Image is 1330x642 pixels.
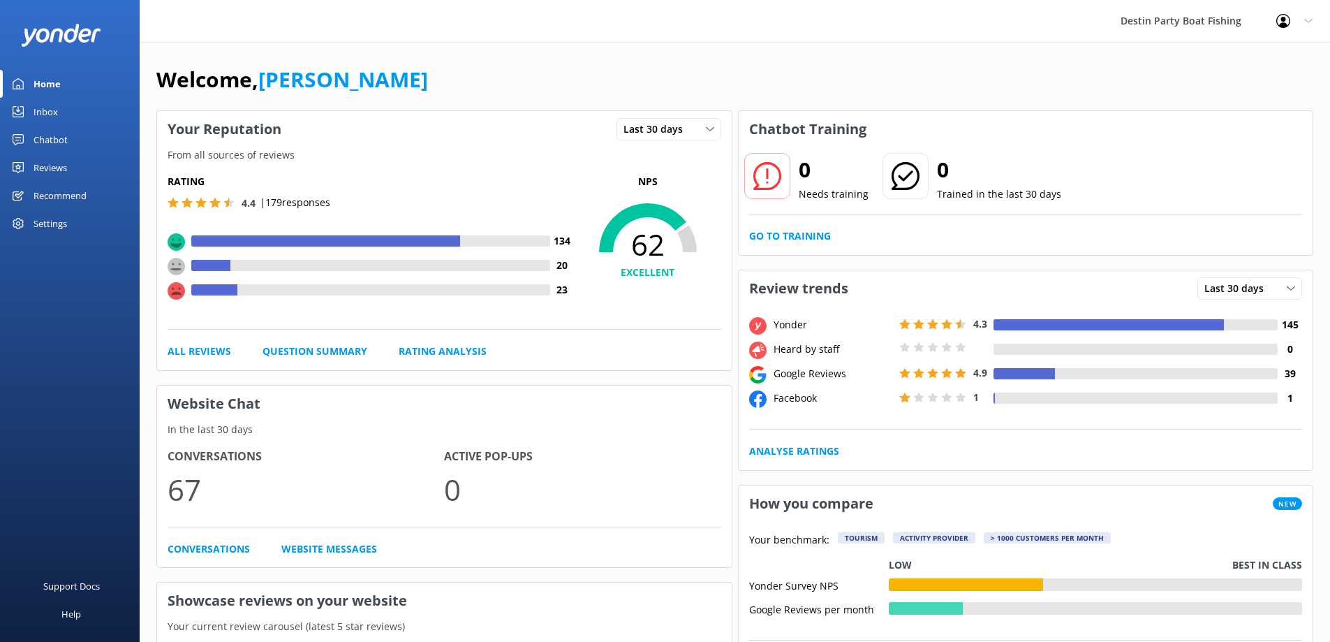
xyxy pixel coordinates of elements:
span: 4.3 [973,317,987,330]
h3: Showcase reviews on your website [157,583,732,619]
h3: Website Chat [157,386,732,422]
p: Best in class [1232,557,1302,573]
a: All Reviews [168,344,231,359]
p: Your current review carousel (latest 5 star reviews) [157,619,732,634]
a: Question Summary [263,344,367,359]
h2: 0 [937,153,1061,187]
a: Analyse Ratings [749,444,839,459]
a: Go to Training [749,228,831,244]
a: Conversations [168,541,250,557]
span: Last 30 days [623,122,691,137]
div: Tourism [838,532,885,543]
p: 67 [168,466,444,513]
p: 0 [444,466,721,513]
div: Google Reviews [770,366,896,381]
h4: 0 [1278,342,1302,357]
h4: 23 [550,282,575,298]
span: Last 30 days [1204,281,1272,296]
div: Chatbot [34,126,68,154]
h5: Rating [168,174,575,189]
div: Inbox [34,98,58,126]
h4: Active Pop-ups [444,448,721,466]
img: yonder-white-logo.png [21,24,101,47]
h2: 0 [799,153,869,187]
span: New [1273,497,1302,510]
a: Website Messages [281,541,377,557]
h4: 134 [550,233,575,249]
h4: 145 [1278,317,1302,333]
h3: How you compare [739,486,884,522]
div: Yonder [770,317,896,333]
div: Home [34,70,61,98]
p: | 179 responses [260,195,330,210]
span: 62 [575,227,721,262]
p: In the last 30 days [157,422,732,437]
div: > 1000 customers per month [984,532,1111,543]
h1: Welcome, [156,63,428,96]
p: NPS [575,174,721,189]
p: Trained in the last 30 days [937,187,1061,202]
h4: 20 [550,258,575,273]
a: Rating Analysis [399,344,487,359]
h4: EXCELLENT [575,265,721,280]
h3: Chatbot Training [739,111,877,147]
div: Settings [34,210,67,238]
p: From all sources of reviews [157,147,732,163]
div: Help [61,600,81,628]
p: Your benchmark: [749,532,829,549]
span: 1 [973,391,979,404]
div: Yonder Survey NPS [749,578,889,591]
h3: Review trends [739,270,859,307]
div: Heard by staff [770,342,896,357]
div: Recommend [34,182,87,210]
h4: Conversations [168,448,444,466]
h4: 1 [1278,391,1302,406]
div: Reviews [34,154,67,182]
div: Activity Provider [893,532,975,543]
span: 4.4 [242,196,256,210]
h4: 39 [1278,366,1302,381]
div: Google Reviews per month [749,602,889,615]
div: Facebook [770,391,896,406]
div: Support Docs [43,572,100,600]
h3: Your Reputation [157,111,292,147]
p: Needs training [799,187,869,202]
p: Low [889,557,912,573]
a: [PERSON_NAME] [258,65,428,94]
span: 4.9 [973,366,987,379]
